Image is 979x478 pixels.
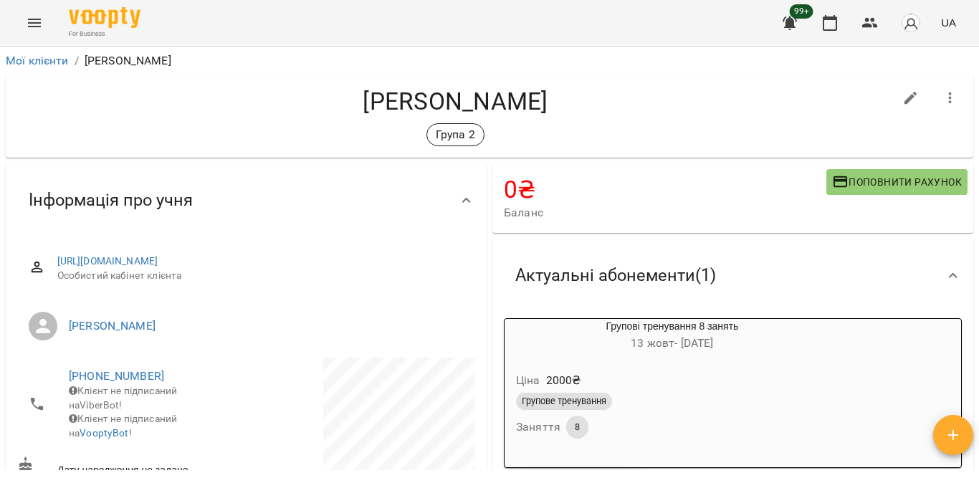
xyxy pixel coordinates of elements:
[505,319,840,353] div: Групові тренування 8 занять
[901,13,921,33] img: avatar_s.png
[426,123,484,146] div: Група 2
[85,52,171,70] p: [PERSON_NAME]
[516,395,612,408] span: Групове тренування
[57,255,158,267] a: [URL][DOMAIN_NAME]
[69,369,164,383] a: [PHONE_NUMBER]
[504,204,826,221] span: Баланс
[504,175,826,204] h4: 0 ₴
[492,239,973,312] div: Актуальні абонементи(1)
[17,87,894,116] h4: [PERSON_NAME]
[69,385,177,411] span: Клієнт не підписаний на ViberBot!
[826,169,968,195] button: Поповнити рахунок
[17,6,52,40] button: Menu
[832,173,962,191] span: Поповнити рахунок
[566,421,588,434] span: 8
[29,189,193,211] span: Інформація про учня
[515,264,716,287] span: Актуальні абонементи ( 1 )
[69,29,140,39] span: For Business
[69,319,156,333] a: [PERSON_NAME]
[516,417,560,437] h6: Заняття
[505,319,840,456] button: Групові тренування 8 занять13 жовт- [DATE]Ціна2000₴Групове тренуванняЗаняття8
[69,413,177,439] span: Клієнт не підписаний на !
[80,427,128,439] a: VooptyBot
[6,54,69,67] a: Мої клієнти
[941,15,956,30] span: UA
[516,371,540,391] h6: Ціна
[6,163,487,237] div: Інформація про учня
[790,4,813,19] span: 99+
[69,7,140,28] img: Voopty Logo
[57,269,464,283] span: Особистий кабінет клієнта
[75,52,79,70] li: /
[6,52,973,70] nav: breadcrumb
[935,9,962,36] button: UA
[631,336,713,350] span: 13 жовт - [DATE]
[436,126,475,143] p: Група 2
[546,372,581,389] p: 2000 ₴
